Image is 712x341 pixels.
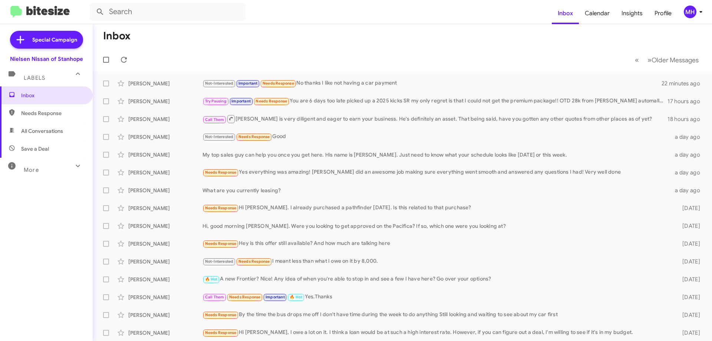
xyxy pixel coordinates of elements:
a: Inbox [552,3,579,24]
button: Next [643,52,703,68]
div: [DATE] [670,294,706,301]
div: a day ago [670,169,706,176]
div: 22 minutes ago [662,80,706,87]
div: [DATE] [670,240,706,247]
div: MH [684,6,696,18]
span: Important [238,81,258,86]
div: [PERSON_NAME] [128,204,202,212]
span: Important [231,99,251,104]
div: Hi [PERSON_NAME]. I already purchased a pathfinder [DATE]. Is this related to that purchase? [202,204,670,212]
span: Call Them [205,117,224,122]
span: Needs Response [21,109,84,117]
div: [PERSON_NAME] [128,240,202,247]
span: Needs Response [263,81,294,86]
div: By the time the bus drops me off I don't have time during the week to do anything Still looking a... [202,311,670,319]
span: Needs Response [205,312,237,317]
div: 17 hours ago [667,98,706,105]
div: [DATE] [670,258,706,265]
div: Yes everything was amazing! [PERSON_NAME] did an awesome job making sure everything went smooth a... [202,168,670,177]
span: Needs Response [205,330,237,335]
div: [PERSON_NAME] [128,311,202,319]
div: You are 6 days too late picked up a 2025 kicks SR my only regret is that I could not get the prem... [202,97,667,105]
span: Needs Response [238,259,270,264]
div: No thanks I like not having a car payment [202,79,662,88]
div: Nielsen Nissan of Stanhope [10,55,83,63]
span: Needs Response [205,170,237,175]
div: [PERSON_NAME] [128,133,202,141]
div: [PERSON_NAME] [128,151,202,158]
span: All Conversations [21,127,63,135]
div: [PERSON_NAME] [128,187,202,194]
div: [PERSON_NAME] [128,80,202,87]
div: Hey is this offer still available? And how much are talking here [202,239,670,248]
span: Important [266,295,285,299]
a: Special Campaign [10,31,83,49]
a: Calendar [579,3,616,24]
a: Insights [616,3,649,24]
div: [PERSON_NAME] is very diligent and eager to earn your business. He's definitely an asset. That be... [202,114,667,124]
div: [DATE] [670,204,706,212]
div: Good [202,132,670,141]
div: A new Frontier? Nice! Any idea of when you're able to stop in and see a few I have here? Go over ... [202,275,670,283]
div: a day ago [670,187,706,194]
span: Save a Deal [21,145,49,153]
div: Yes.Thanks [202,293,670,301]
span: More [24,167,39,173]
div: [PERSON_NAME] [128,329,202,337]
div: My top sales guy can help you once you get here. His name is [PERSON_NAME]. Just need to know wha... [202,151,670,158]
span: Older Messages [652,56,699,64]
div: Hi [PERSON_NAME], I owe a lot on it. I think a loan would be at such a high interest rate. Howeve... [202,328,670,337]
span: Needs Response [256,99,287,104]
span: Call Them [205,295,224,299]
h1: Inbox [103,30,131,42]
span: Not-Interested [205,81,234,86]
span: Needs Response [205,206,237,210]
div: [PERSON_NAME] [128,98,202,105]
div: a day ago [670,151,706,158]
div: 18 hours ago [667,115,706,123]
div: Hi, good morning [PERSON_NAME]. Were you looking to get approved on the Pacifica? If so, which on... [202,222,670,230]
div: [DATE] [670,222,706,230]
div: [DATE] [670,276,706,283]
span: 🔥 Hot [290,295,302,299]
span: Inbox [21,92,84,99]
div: [PERSON_NAME] [128,294,202,301]
div: [DATE] [670,311,706,319]
span: Try Pausing [205,99,227,104]
div: a day ago [670,133,706,141]
button: MH [678,6,704,18]
div: I meant less than what I owe on it by 8,000. [202,257,670,266]
a: Profile [649,3,678,24]
span: Special Campaign [32,36,77,43]
span: » [647,55,652,65]
div: [PERSON_NAME] [128,276,202,283]
div: [DATE] [670,329,706,337]
div: [PERSON_NAME] [128,169,202,176]
span: Labels [24,75,45,81]
div: [PERSON_NAME] [128,222,202,230]
div: [PERSON_NAME] [128,115,202,123]
span: 🔥 Hot [205,277,218,282]
div: [PERSON_NAME] [128,258,202,265]
nav: Page navigation example [631,52,703,68]
span: Not-Interested [205,134,234,139]
span: Needs Response [229,295,261,299]
span: Not-Interested [205,259,234,264]
div: What are you currently leasing? [202,187,670,194]
span: « [635,55,639,65]
span: Needs Response [205,241,237,246]
span: Needs Response [238,134,270,139]
button: Previous [630,52,643,68]
input: Search [90,3,245,21]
